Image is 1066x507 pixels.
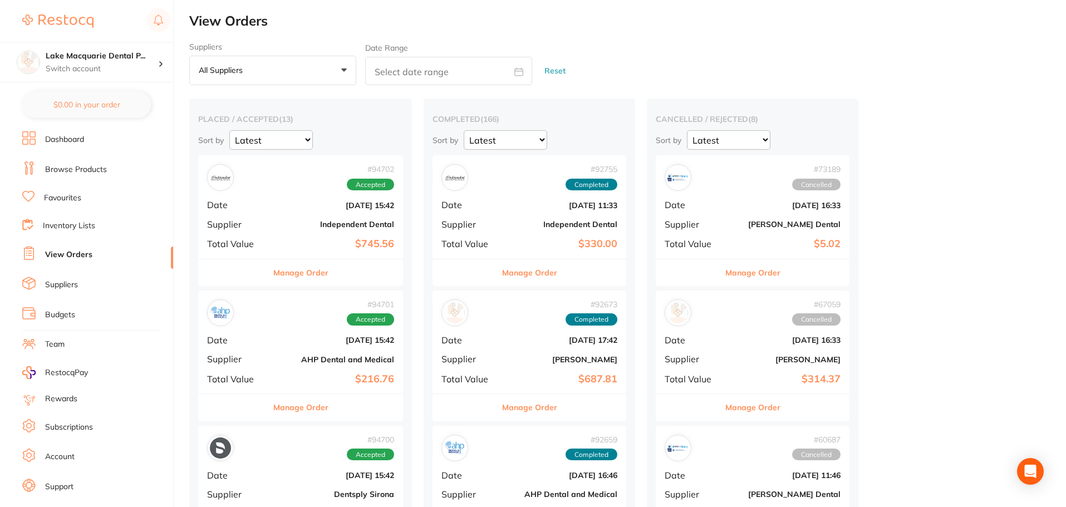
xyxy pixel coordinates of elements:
[667,437,689,459] img: Erskine Dental
[45,422,93,433] a: Subscriptions
[207,239,267,249] span: Total Value
[276,220,394,229] b: Independent Dental
[665,219,720,229] span: Supplier
[506,355,617,364] b: [PERSON_NAME]
[566,300,617,309] span: # 92673
[210,167,231,188] img: Independent Dental
[276,201,394,210] b: [DATE] 15:42
[506,220,617,229] b: Independent Dental
[792,300,841,309] span: # 67059
[665,239,720,249] span: Total Value
[792,435,841,444] span: # 60687
[729,471,841,480] b: [DATE] 11:46
[444,167,465,188] img: Independent Dental
[198,291,403,421] div: AHP Dental and Medical#94701AcceptedDate[DATE] 15:42SupplierAHP Dental and MedicalTotal Value$216...
[276,355,394,364] b: AHP Dental and Medical
[198,135,224,145] p: Sort by
[729,490,841,499] b: [PERSON_NAME] Dental
[45,309,75,321] a: Budgets
[566,449,617,461] span: Completed
[566,165,617,174] span: # 92755
[1017,458,1044,485] div: Open Intercom Messenger
[444,437,465,459] img: AHP Dental and Medical
[506,201,617,210] b: [DATE] 11:33
[729,355,841,364] b: [PERSON_NAME]
[665,335,720,345] span: Date
[46,63,158,75] p: Switch account
[441,239,497,249] span: Total Value
[347,179,394,191] span: Accepted
[665,374,720,384] span: Total Value
[729,238,841,250] b: $5.02
[665,470,720,480] span: Date
[729,336,841,344] b: [DATE] 16:33
[46,51,158,62] h4: Lake Macquarie Dental Practice
[207,489,267,499] span: Supplier
[502,394,557,421] button: Manage Order
[729,220,841,229] b: [PERSON_NAME] Dental
[444,302,465,323] img: Henry Schein Halas
[506,471,617,480] b: [DATE] 16:46
[276,373,394,385] b: $216.76
[45,393,77,405] a: Rewards
[441,219,497,229] span: Supplier
[566,313,617,326] span: Completed
[347,449,394,461] span: Accepted
[207,335,267,345] span: Date
[347,435,394,444] span: # 94700
[45,367,88,378] span: RestocqPay
[45,451,75,462] a: Account
[566,179,617,191] span: Completed
[198,114,403,124] h2: placed / accepted ( 13 )
[45,339,65,350] a: Team
[45,481,73,493] a: Support
[347,313,394,326] span: Accepted
[792,449,841,461] span: Cancelled
[506,373,617,385] b: $687.81
[656,135,681,145] p: Sort by
[665,354,720,364] span: Supplier
[667,302,689,323] img: Adam Dental
[347,165,394,174] span: # 94702
[45,249,92,260] a: View Orders
[365,57,532,85] input: Select date range
[441,374,497,384] span: Total Value
[441,354,497,364] span: Supplier
[207,354,267,364] span: Supplier
[441,489,497,499] span: Supplier
[541,56,569,86] button: Reset
[276,238,394,250] b: $745.56
[441,335,497,345] span: Date
[792,313,841,326] span: Cancelled
[198,155,403,286] div: Independent Dental#94702AcceptedDate[DATE] 15:42SupplierIndependent DentalTotal Value$745.56Manag...
[792,165,841,174] span: # 73189
[45,134,84,145] a: Dashboard
[22,8,94,34] a: Restocq Logo
[45,279,78,291] a: Suppliers
[276,336,394,344] b: [DATE] 15:42
[433,114,626,124] h2: completed ( 166 )
[276,471,394,480] b: [DATE] 15:42
[725,394,780,421] button: Manage Order
[665,200,720,210] span: Date
[189,13,1066,29] h2: View Orders
[506,336,617,344] b: [DATE] 17:42
[199,65,247,75] p: All suppliers
[502,259,557,286] button: Manage Order
[43,220,95,232] a: Inventory Lists
[22,366,88,379] a: RestocqPay
[729,373,841,385] b: $314.37
[729,201,841,210] b: [DATE] 16:33
[210,302,231,323] img: AHP Dental and Medical
[441,200,497,210] span: Date
[506,490,617,499] b: AHP Dental and Medical
[189,42,356,51] label: Suppliers
[656,114,849,124] h2: cancelled / rejected ( 8 )
[273,259,328,286] button: Manage Order
[792,179,841,191] span: Cancelled
[44,193,81,204] a: Favourites
[276,490,394,499] b: Dentsply Sirona
[207,374,267,384] span: Total Value
[665,489,720,499] span: Supplier
[433,135,458,145] p: Sort by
